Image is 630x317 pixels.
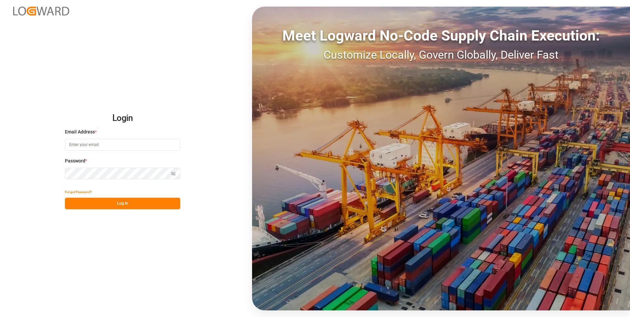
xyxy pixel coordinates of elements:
[65,198,180,209] button: Log In
[13,7,69,15] img: Logward_new_orange.png
[65,158,85,164] span: Password
[65,186,92,198] button: Forgot Password?
[252,25,630,46] div: Meet Logward No-Code Supply Chain Execution:
[65,139,180,151] input: Enter your email
[65,108,180,129] h2: Login
[252,46,630,63] div: Customize Locally, Govern Globally, Deliver Fast
[65,129,95,135] span: Email Address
